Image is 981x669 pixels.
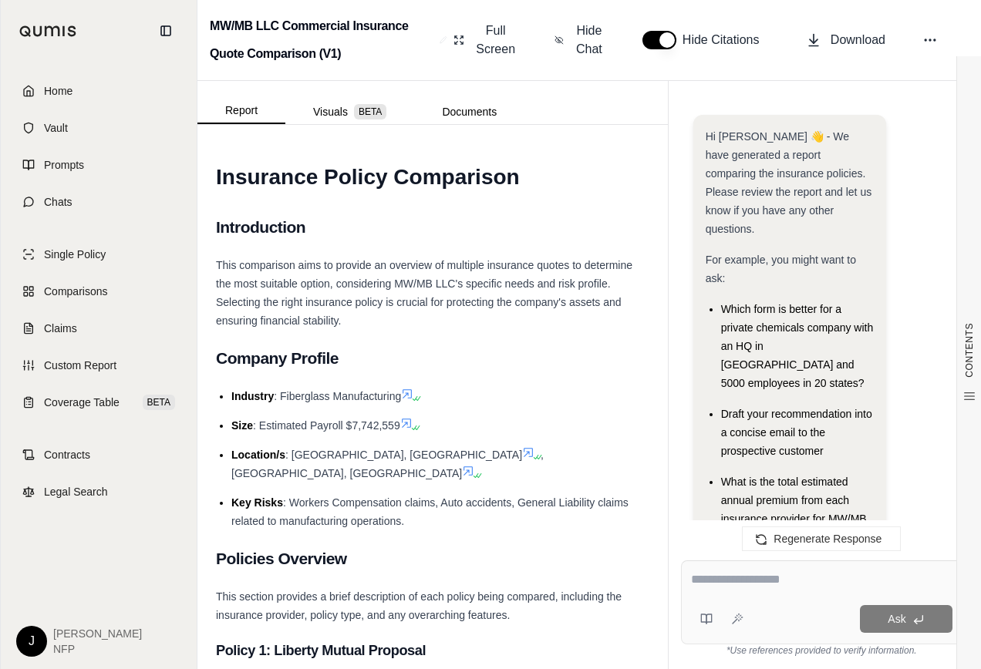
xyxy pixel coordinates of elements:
[44,395,120,410] span: Coverage Table
[274,390,401,402] span: : Fiberglass Manufacturing
[44,284,107,299] span: Comparisons
[44,247,106,262] span: Single Policy
[216,156,649,199] h1: Insurance Policy Comparison
[721,476,867,562] span: What is the total estimated annual premium from each insurance provider for MW/MB LLC's entire co...
[10,438,187,472] a: Contracts
[153,18,178,43] button: Collapse sidebar
[10,148,187,182] a: Prompts
[44,83,72,99] span: Home
[231,449,285,461] span: Location/s
[683,31,769,49] span: Hide Citations
[53,641,142,657] span: NFP
[573,22,605,59] span: Hide Chat
[231,390,274,402] span: Industry
[231,496,283,509] span: Key Risks
[10,111,187,145] a: Vault
[10,274,187,308] a: Comparisons
[681,644,962,657] div: *Use references provided to verify information.
[197,98,285,124] button: Report
[44,484,108,499] span: Legal Search
[216,543,649,575] h2: Policies Overview
[742,526,901,551] button: Regenerate Response
[143,395,175,410] span: BETA
[963,323,976,378] span: CONTENTS
[44,447,90,462] span: Contracts
[414,99,524,124] button: Documents
[10,185,187,219] a: Chats
[10,385,187,419] a: Coverage TableBETA
[53,626,142,641] span: [PERSON_NAME]
[231,496,629,527] span: : Workers Compensation claims, Auto accidents, General Liability claims related to manufacturing ...
[44,120,68,136] span: Vault
[10,237,187,271] a: Single Policy
[44,358,116,373] span: Custom Report
[888,613,905,625] span: Ask
[285,449,522,461] span: : [GEOGRAPHIC_DATA], [GEOGRAPHIC_DATA]
[548,15,612,65] button: Hide Chat
[19,25,77,37] img: Qumis Logo
[800,25,892,55] button: Download
[721,303,874,389] span: Which form is better for a private chemicals company with an HQ in [GEOGRAPHIC_DATA] and 5000 emp...
[706,254,856,284] span: For example, you might want to ask:
[774,533,882,545] span: Regenerate Response
[231,419,253,432] span: Size
[210,12,433,68] h2: MW/MB LLC Commercial Insurance Quote Comparison (V1)
[16,626,47,657] div: J
[10,348,187,382] a: Custom Report
[44,194,72,210] span: Chats
[216,342,649,375] h2: Company Profile
[216,637,649,664] h3: Policy 1: Liberty Mutual Proposal
[44,157,84,173] span: Prompts
[474,22,517,59] span: Full Screen
[253,419,400,432] span: : Estimated Payroll $7,742,559
[831,31,885,49] span: Download
[216,211,649,244] h2: Introduction
[721,408,872,457] span: Draft your recommendation into a concise email to the prospective customer
[354,104,386,119] span: BETA
[216,590,622,621] span: This section provides a brief description of each policy being compared, including the insurance ...
[44,321,77,336] span: Claims
[10,74,187,108] a: Home
[447,15,524,65] button: Full Screen
[285,99,414,124] button: Visuals
[216,259,632,327] span: This comparison aims to provide an overview of multiple insurance quotes to determine the most su...
[706,130,872,235] span: Hi [PERSON_NAME] 👋 - We have generated a report comparing the insurance policies. Please review t...
[860,605,952,633] button: Ask
[10,475,187,509] a: Legal Search
[10,311,187,345] a: Claims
